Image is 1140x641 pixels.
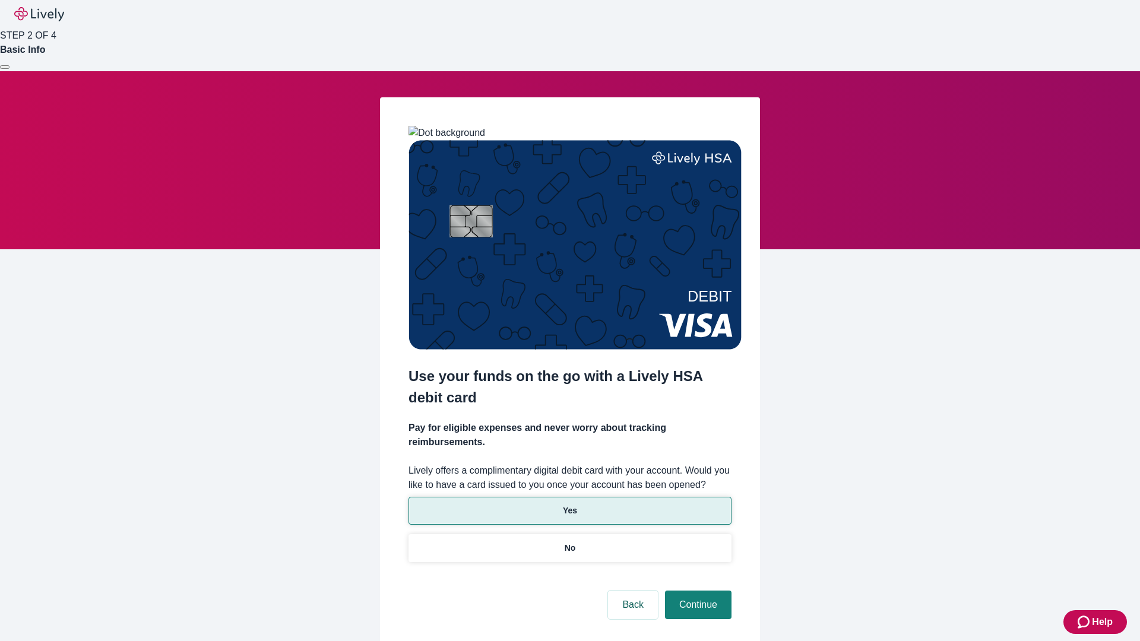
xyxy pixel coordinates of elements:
[608,591,658,619] button: Back
[408,534,731,562] button: No
[408,464,731,492] label: Lively offers a complimentary digital debit card with your account. Would you like to have a card...
[408,497,731,525] button: Yes
[408,421,731,449] h4: Pay for eligible expenses and never worry about tracking reimbursements.
[665,591,731,619] button: Continue
[1092,615,1113,629] span: Help
[565,542,576,554] p: No
[408,140,742,350] img: Debit card
[563,504,577,517] p: Yes
[1063,610,1127,634] button: Zendesk support iconHelp
[14,7,64,21] img: Lively
[408,366,731,408] h2: Use your funds on the go with a Lively HSA debit card
[408,126,485,140] img: Dot background
[1078,615,1092,629] svg: Zendesk support icon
